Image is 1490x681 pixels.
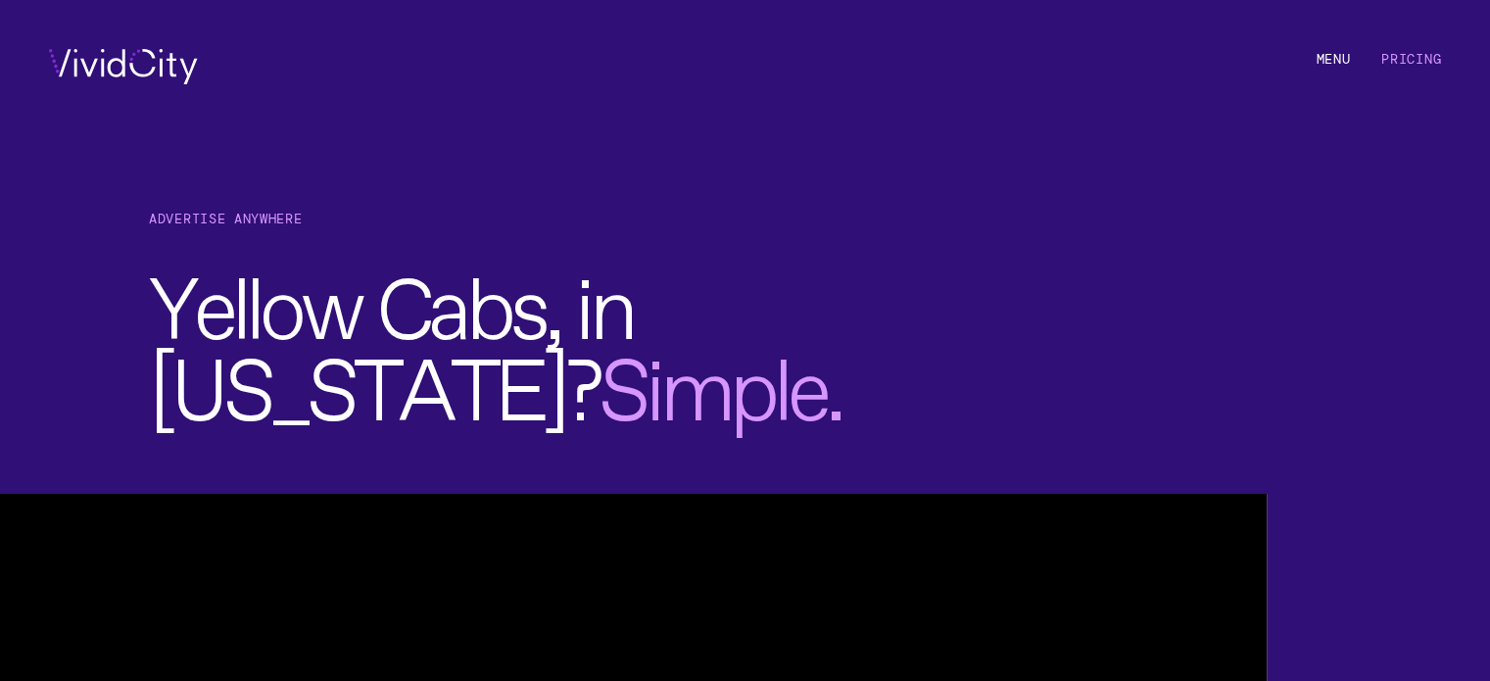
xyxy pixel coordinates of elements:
[149,357,565,399] span: [US_STATE]
[599,357,840,399] span: .
[1381,50,1441,68] a: Pricing
[599,357,825,399] span: Simple
[149,257,1416,418] h2: , in ?
[149,275,545,317] span: Yellow Cabs
[149,209,1416,230] h1: Advertise Anywhere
